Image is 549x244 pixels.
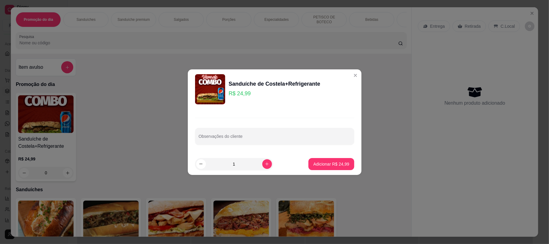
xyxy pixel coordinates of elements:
[229,89,320,98] p: R$ 24,99
[196,159,206,169] button: decrease-product-quantity
[351,71,360,80] button: Close
[308,158,354,170] button: Adicionar R$ 24,99
[313,161,349,167] p: Adicionar R$ 24,99
[262,159,272,169] button: increase-product-quantity
[199,136,351,142] input: Observações do cliente
[229,80,320,88] div: Sanduíche de Costela+Refrigerante
[195,74,225,104] img: product-image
